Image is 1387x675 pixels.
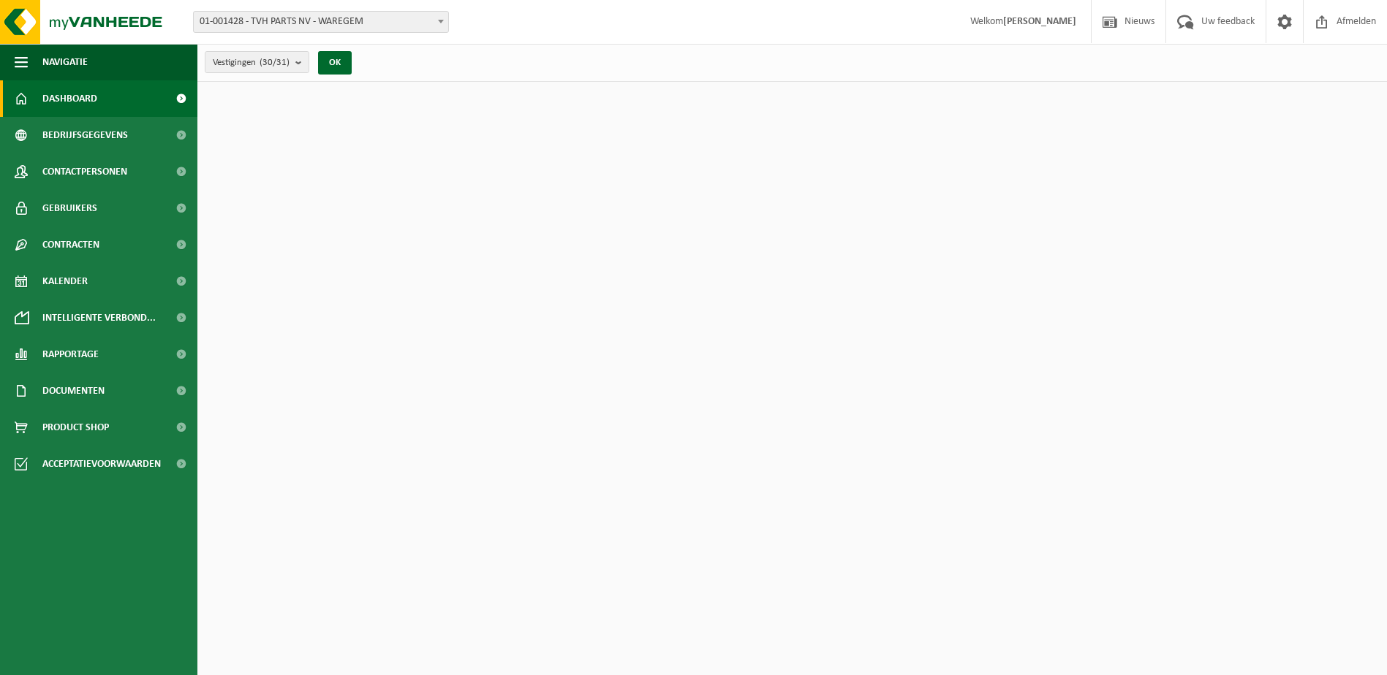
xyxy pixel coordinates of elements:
button: Vestigingen(30/31) [205,51,309,73]
span: Contracten [42,226,99,263]
span: 01-001428 - TVH PARTS NV - WAREGEM [193,11,449,33]
span: Kalender [42,263,88,300]
span: 01-001428 - TVH PARTS NV - WAREGEM [194,12,448,32]
span: Dashboard [42,80,97,117]
span: Gebruikers [42,190,97,226]
span: Product Shop [42,409,109,446]
span: Intelligente verbond... [42,300,156,336]
span: Acceptatievoorwaarden [42,446,161,482]
span: Vestigingen [213,52,290,74]
button: OK [318,51,352,75]
span: Navigatie [42,44,88,80]
span: Rapportage [42,336,99,373]
span: Contactpersonen [42,153,127,190]
count: (30/31) [260,58,290,67]
strong: [PERSON_NAME] [1003,16,1076,27]
span: Bedrijfsgegevens [42,117,128,153]
span: Documenten [42,373,105,409]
